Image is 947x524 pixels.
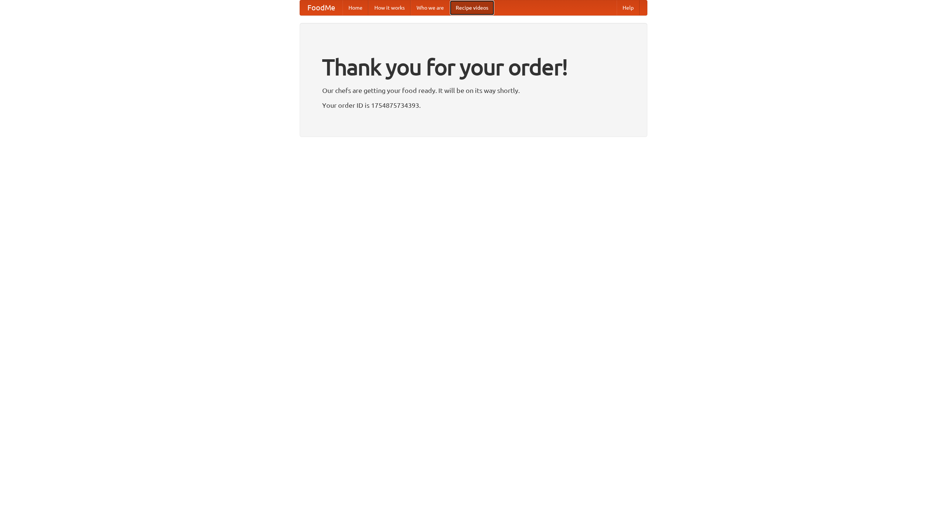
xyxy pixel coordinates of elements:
a: Recipe videos [450,0,494,15]
a: Help [617,0,640,15]
a: Who we are [411,0,450,15]
h1: Thank you for your order! [322,49,625,85]
p: Our chefs are getting your food ready. It will be on its way shortly. [322,85,625,96]
a: Home [343,0,368,15]
p: Your order ID is 1754875734393. [322,100,625,111]
a: FoodMe [300,0,343,15]
a: How it works [368,0,411,15]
